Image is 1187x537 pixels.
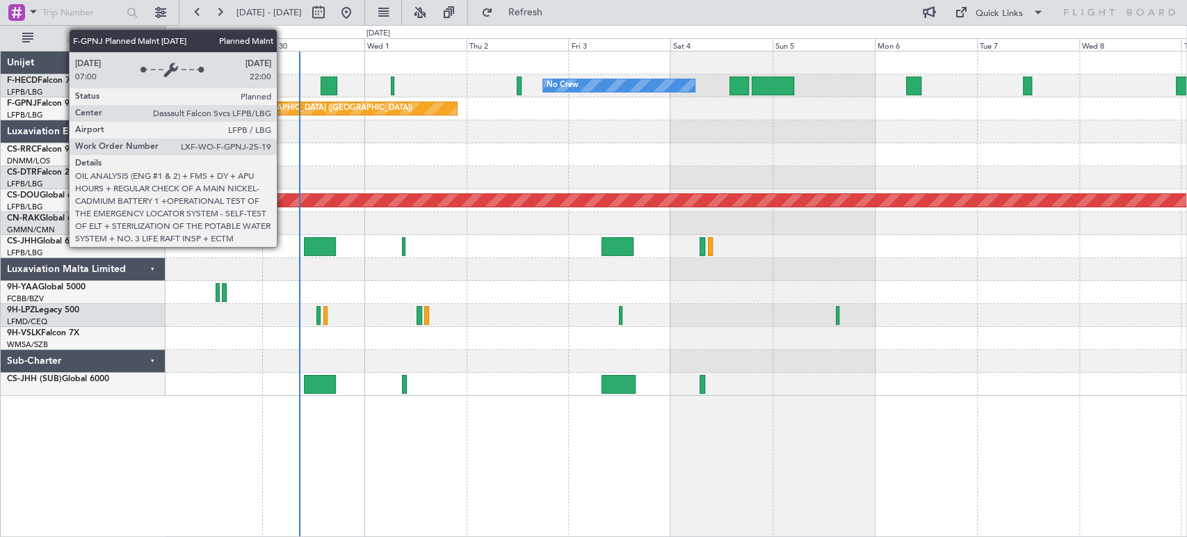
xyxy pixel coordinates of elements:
a: LFMD/CEQ [7,316,47,327]
div: Tue 30 [262,38,364,51]
div: Sat 4 [670,38,773,51]
span: All Aircraft [36,33,147,43]
div: Quick Links [976,7,1023,21]
div: [DATE] [168,28,192,40]
span: CS-JHH [7,237,37,246]
input: Trip Number [42,2,122,23]
a: FCBB/BZV [7,294,44,304]
a: LFPB/LBG [7,87,43,97]
div: No Crew [547,75,579,96]
span: 9H-VSLK [7,329,41,337]
a: GMMN/CMN [7,225,55,235]
a: F-HECDFalcon 7X [7,77,76,85]
span: CS-JHH (SUB) [7,375,62,383]
a: 9H-YAAGlobal 5000 [7,283,86,291]
span: [DATE] - [DATE] [236,6,302,19]
span: Refresh [496,8,554,17]
a: CN-RAKGlobal 6000 [7,214,87,223]
a: 9H-LPZLegacy 500 [7,306,79,314]
span: F-HECD [7,77,38,85]
div: Wed 1 [364,38,467,51]
a: CS-DOUGlobal 6500 [7,191,87,200]
div: Mon 29 [160,38,262,51]
div: Fri 3 [568,38,670,51]
span: 9H-YAA [7,283,38,291]
div: Tue 7 [977,38,1079,51]
span: CS-DTR [7,168,37,177]
a: CS-RRCFalcon 900LX [7,145,89,154]
a: DNMM/LOS [7,156,50,166]
a: WMSA/SZB [7,339,48,350]
a: LFPB/LBG [7,110,43,120]
div: Thu 2 [467,38,569,51]
span: F-GPNJ [7,99,37,108]
a: LFPB/LBG [7,202,43,212]
button: Quick Links [948,1,1051,24]
a: F-GPNJFalcon 900EX [7,99,90,108]
button: All Aircraft [15,27,151,49]
a: CS-JHH (SUB)Global 6000 [7,375,109,383]
div: Planned Maint [GEOGRAPHIC_DATA] ([GEOGRAPHIC_DATA]) [193,98,412,119]
span: CS-DOU [7,191,40,200]
a: CS-DTRFalcon 2000 [7,168,84,177]
span: CN-RAK [7,214,40,223]
div: [DATE] [366,28,390,40]
span: 9H-LPZ [7,306,35,314]
a: LFPB/LBG [7,179,43,189]
a: CS-JHHGlobal 6000 [7,237,84,246]
span: CS-RRC [7,145,37,154]
a: LFPB/LBG [7,248,43,258]
button: Refresh [475,1,558,24]
a: 9H-VSLKFalcon 7X [7,329,79,337]
div: Wed 8 [1079,38,1181,51]
div: Mon 6 [875,38,977,51]
div: Sun 5 [773,38,875,51]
